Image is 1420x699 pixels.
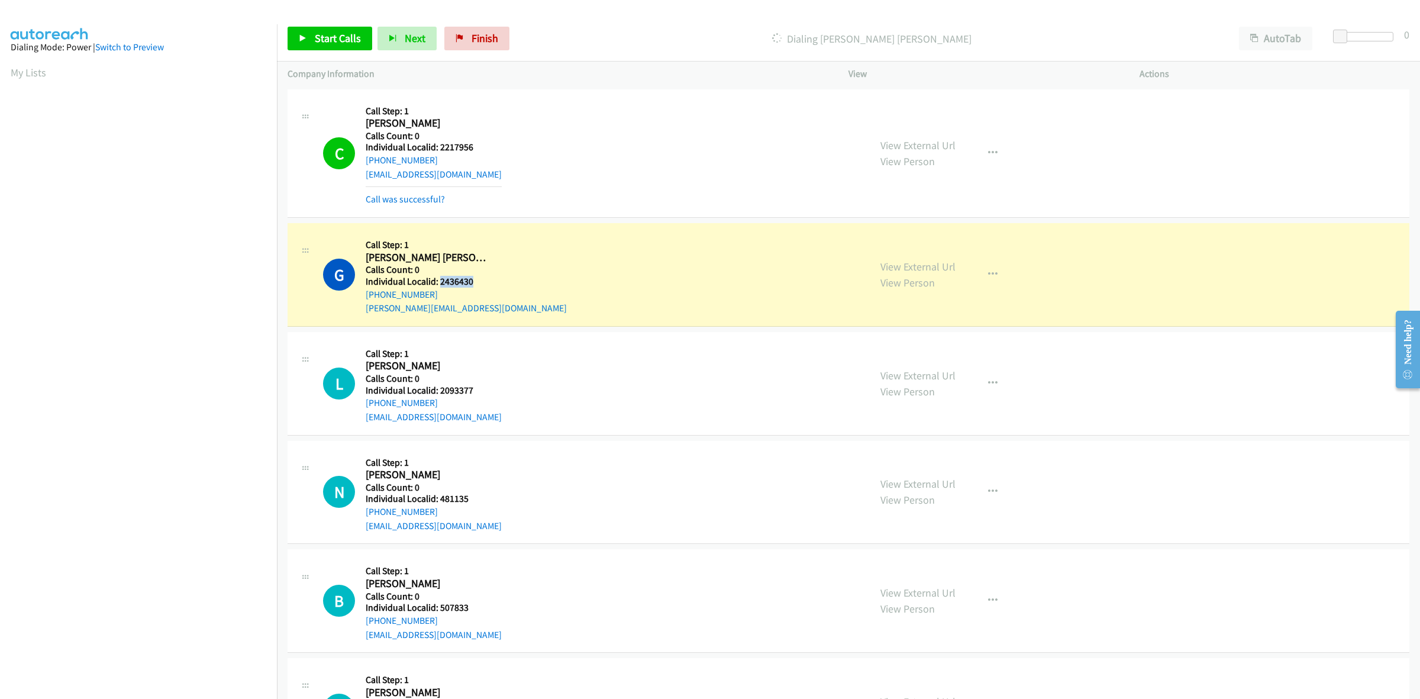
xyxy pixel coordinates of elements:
a: [EMAIL_ADDRESS][DOMAIN_NAME] [366,411,502,423]
h5: Calls Count: 0 [366,264,567,276]
h1: L [323,368,355,400]
p: Dialing [PERSON_NAME] [PERSON_NAME] [525,31,1218,47]
p: Company Information [288,67,827,81]
a: [PHONE_NUMBER] [366,506,438,517]
div: The call is yet to be attempted [323,476,355,508]
h5: Call Step: 1 [366,457,502,469]
h1: B [323,585,355,617]
a: [EMAIL_ADDRESS][DOMAIN_NAME] [366,520,502,532]
h5: Individual Localid: 2217956 [366,141,502,153]
h5: Individual Localid: 481135 [366,493,502,505]
h5: Call Step: 1 [366,674,502,686]
h5: Individual Localid: 507833 [366,602,502,614]
div: The call is yet to be attempted [323,368,355,400]
iframe: Dialpad [11,91,277,653]
iframe: Resource Center [1386,302,1420,397]
h5: Calls Count: 0 [366,373,502,385]
h2: [PERSON_NAME] [366,468,488,482]
a: Call was successful? [366,194,445,205]
a: View External Url [880,260,956,273]
h2: [PERSON_NAME] [366,359,488,373]
h1: G [323,259,355,291]
span: Start Calls [315,31,361,45]
p: Actions [1140,67,1409,81]
a: View External Url [880,586,956,600]
h1: N [323,476,355,508]
a: [EMAIL_ADDRESS][DOMAIN_NAME] [366,629,502,640]
h5: Individual Localid: 2093377 [366,385,502,397]
span: Finish [472,31,498,45]
h1: C [323,137,355,169]
a: Start Calls [288,27,372,50]
a: [PHONE_NUMBER] [366,615,438,626]
span: Next [405,31,425,45]
h5: Individual Localid: 2436430 [366,276,567,288]
a: [PHONE_NUMBER] [366,289,438,300]
h5: Calls Count: 0 [366,482,502,494]
a: Finish [444,27,509,50]
a: [PHONE_NUMBER] [366,154,438,166]
button: Next [377,27,437,50]
a: My Lists [11,66,46,79]
div: The call is yet to be attempted [323,585,355,617]
h5: Calls Count: 0 [366,591,502,603]
a: View External Url [880,138,956,152]
h5: Call Step: 1 [366,105,502,117]
a: View Person [880,602,935,616]
p: View [848,67,1118,81]
a: [PERSON_NAME][EMAIL_ADDRESS][DOMAIN_NAME] [366,302,567,314]
a: View Person [880,385,935,398]
a: View Person [880,493,935,507]
a: [PHONE_NUMBER] [366,397,438,408]
div: 0 [1404,27,1409,43]
h5: Call Step: 1 [366,348,502,360]
h2: [PERSON_NAME] [366,117,488,130]
a: [EMAIL_ADDRESS][DOMAIN_NAME] [366,169,502,180]
h5: Call Step: 1 [366,565,502,577]
a: Switch to Preview [95,41,164,53]
h5: Call Step: 1 [366,239,567,251]
a: View Person [880,154,935,168]
a: View External Url [880,477,956,491]
h5: Calls Count: 0 [366,130,502,142]
h2: [PERSON_NAME] [366,577,488,591]
h2: [PERSON_NAME] [PERSON_NAME] [366,251,488,265]
div: Dialing Mode: Power | [11,40,266,54]
a: View External Url [880,369,956,382]
button: AutoTab [1239,27,1312,50]
a: View Person [880,276,935,289]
